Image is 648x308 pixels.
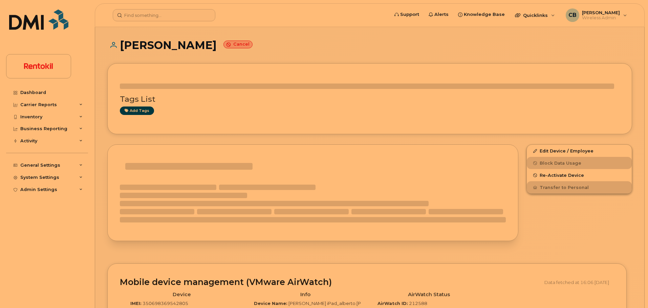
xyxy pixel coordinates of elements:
h1: [PERSON_NAME] [107,39,632,51]
small: Cancel [223,41,253,48]
a: Add tags [120,106,154,115]
button: Transfer to Personal [527,181,632,193]
a: Edit Device / Employee [527,145,632,157]
h4: Info [249,292,362,298]
button: Block Data Usage [527,157,632,169]
span: 212588 [409,301,427,306]
h2: Mobile device management (VMware AirWatch) [120,278,539,287]
label: AirWatch ID: [377,300,408,307]
label: Device Name: [254,300,287,307]
h4: AirWatch Status [372,292,485,298]
button: Re-Activate Device [527,169,632,181]
div: Data fetched at 16:06 [DATE] [544,276,614,289]
span: Re-Activate Device [540,173,584,178]
span: 350698369542805 [143,301,188,306]
h4: Device [125,292,238,298]
h3: Tags List [120,95,620,103]
label: IMEI: [130,300,142,307]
